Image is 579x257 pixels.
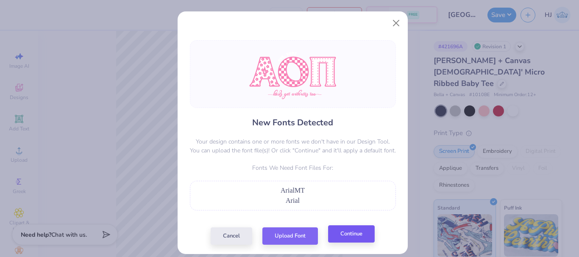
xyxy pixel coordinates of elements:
[286,197,300,204] span: Arial
[328,225,375,243] button: Continue
[211,227,252,245] button: Cancel
[252,116,333,129] h4: New Fonts Detected
[190,163,396,172] p: Fonts We Need Font Files For:
[281,187,305,194] span: ArialMT
[190,137,396,155] p: Your design contains one or more fonts we don't have in our Design Tool. You can upload the font ...
[388,15,404,31] button: Close
[262,227,318,245] button: Upload Font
